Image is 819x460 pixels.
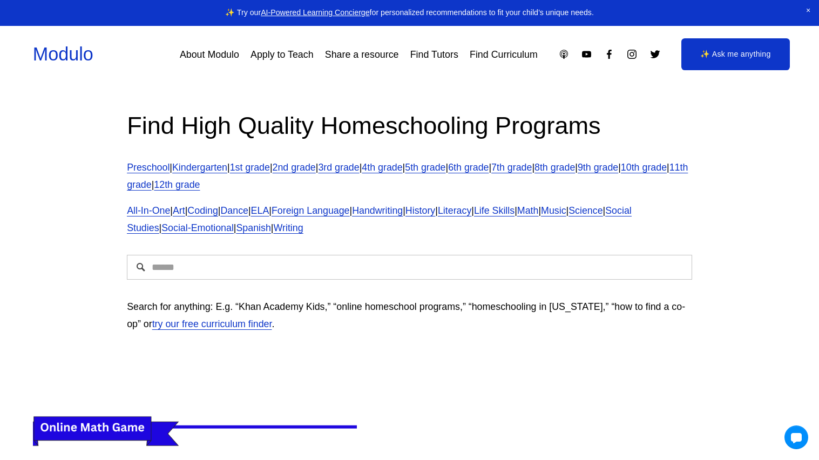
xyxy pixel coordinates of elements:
a: Find Tutors [410,45,458,64]
a: 9th grade [578,162,618,173]
a: Foreign Language [272,205,350,216]
p: | | | | | | | | | | | | | [127,159,692,193]
a: Share a resource [325,45,399,64]
a: Coding [187,205,218,216]
a: YouTube [581,49,592,60]
a: Apple Podcasts [558,49,570,60]
a: Math [517,205,539,216]
a: Apply to Teach [251,45,314,64]
a: AI-Powered Learning Concierge [261,8,369,17]
a: 7th grade [491,162,532,173]
a: 2nd grade [273,162,316,173]
a: Science [568,205,603,216]
a: Writing [274,222,303,233]
a: Modulo [33,44,93,64]
a: Twitter [649,49,661,60]
a: About Modulo [180,45,239,64]
input: Search [127,255,692,280]
a: ✨ Ask me anything [681,38,790,71]
a: Social-Emotional [161,222,234,233]
a: History [405,205,435,216]
p: Search for anything: E.g. “Khan Academy Kids,” “online homeschool programs,” “homeschooling in [U... [127,298,692,333]
a: All-In-One [127,205,170,216]
a: ELA [251,205,269,216]
a: Literacy [438,205,471,216]
a: Social Studies [127,205,632,233]
p: | | | | | | | | | | | | | | | | [127,202,692,236]
a: try our free curriculum finder [152,319,272,329]
a: 1st grade [230,162,270,173]
a: 5th grade [405,162,445,173]
a: 6th grade [448,162,489,173]
a: Facebook [604,49,615,60]
h2: Find High Quality Homeschooling Programs [127,110,692,141]
a: 3rd grade [318,162,359,173]
a: 12th grade [154,179,200,190]
a: 8th grade [534,162,575,173]
a: Life Skills [474,205,515,216]
a: Spanish [236,222,270,233]
a: Dance [220,205,248,216]
a: Handwriting [352,205,403,216]
a: Art [173,205,185,216]
a: Find Curriculum [470,45,538,64]
a: Music [541,205,566,216]
a: 10th grade [621,162,667,173]
a: 4th grade [362,162,402,173]
a: Kindergarten [172,162,227,173]
a: Preschool [127,162,170,173]
a: Instagram [626,49,638,60]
